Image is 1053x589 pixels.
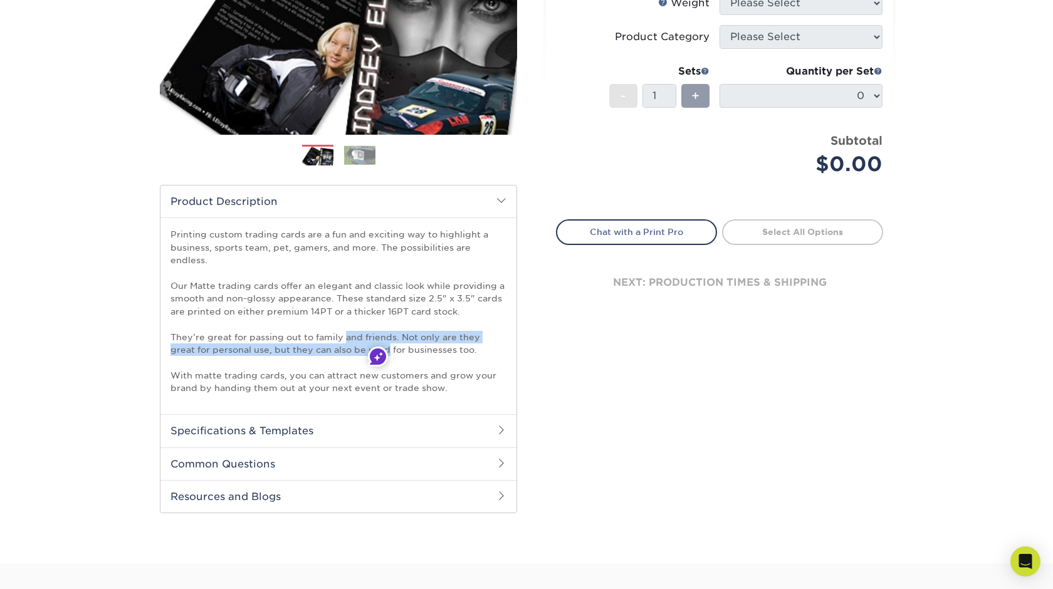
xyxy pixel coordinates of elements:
[621,86,626,105] span: -
[344,145,375,165] img: Trading Cards 02
[609,64,710,79] div: Sets
[830,133,883,147] strong: Subtotal
[615,29,710,44] div: Product Category
[302,145,333,167] img: Trading Cards 01
[170,228,506,394] p: Printing custom trading cards are a fun and exciting way to highlight a business, sports team, pe...
[720,64,883,79] div: Quantity per Set
[556,245,883,320] div: next: production times & shipping
[160,480,516,513] h2: Resources and Blogs
[729,149,883,179] div: $0.00
[160,447,516,480] h2: Common Questions
[160,414,516,447] h2: Specifications & Templates
[556,219,717,244] a: Chat with a Print Pro
[1010,546,1040,576] div: Open Intercom Messenger
[722,219,883,244] a: Select All Options
[160,185,516,217] h2: Product Description
[691,86,699,105] span: +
